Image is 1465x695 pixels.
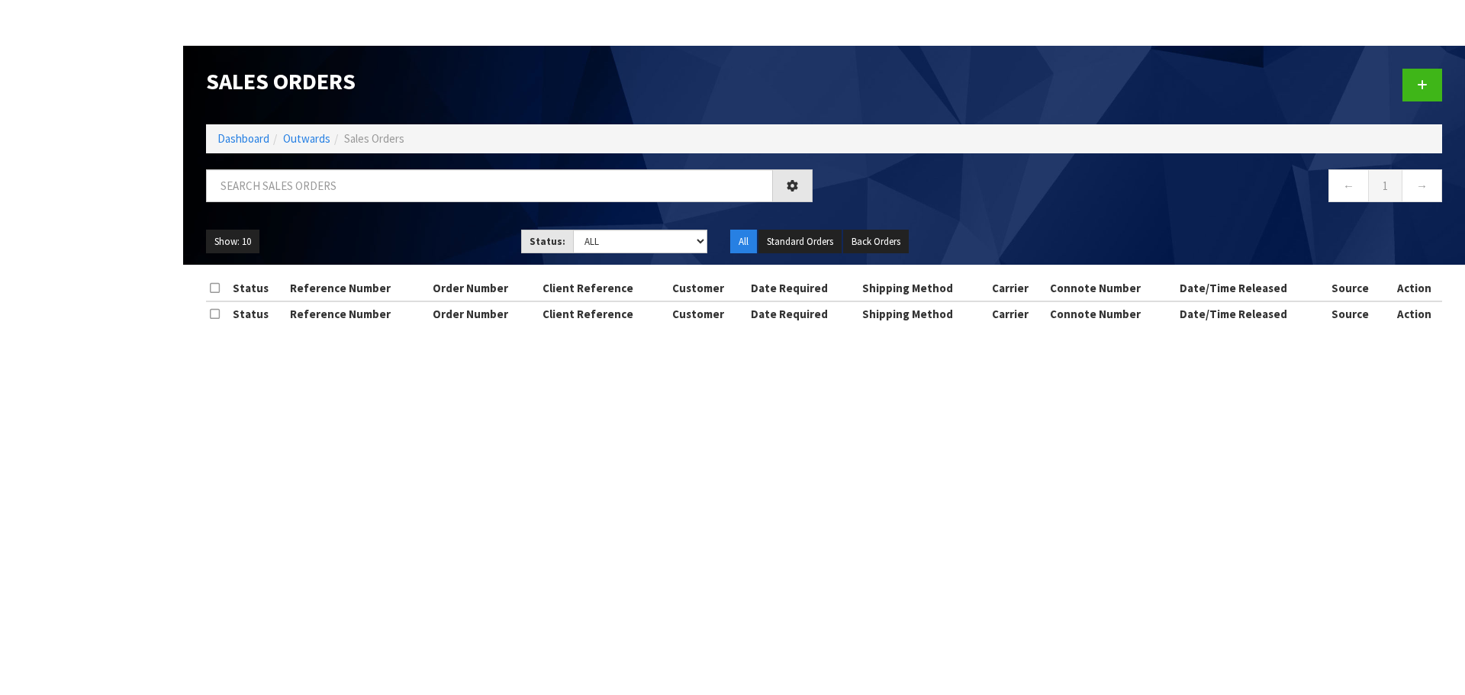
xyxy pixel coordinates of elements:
[988,276,1046,301] th: Carrier
[668,301,747,326] th: Customer
[747,301,858,326] th: Date Required
[286,276,429,301] th: Reference Number
[1386,276,1442,301] th: Action
[206,230,259,254] button: Show: 10
[1328,276,1387,301] th: Source
[747,276,858,301] th: Date Required
[344,131,404,146] span: Sales Orders
[229,276,286,301] th: Status
[539,301,668,326] th: Client Reference
[1176,276,1328,301] th: Date/Time Released
[539,276,668,301] th: Client Reference
[429,276,539,301] th: Order Number
[836,169,1442,207] nav: Page navigation
[206,169,773,202] input: Search sales orders
[1368,169,1402,202] a: 1
[229,301,286,326] th: Status
[858,301,988,326] th: Shipping Method
[1046,276,1176,301] th: Connote Number
[730,230,757,254] button: All
[1328,169,1369,202] a: ←
[217,131,269,146] a: Dashboard
[530,235,565,248] strong: Status:
[1046,301,1176,326] th: Connote Number
[758,230,842,254] button: Standard Orders
[429,301,539,326] th: Order Number
[858,276,988,301] th: Shipping Method
[286,301,429,326] th: Reference Number
[1386,301,1442,326] th: Action
[206,69,813,94] h1: Sales Orders
[1176,301,1328,326] th: Date/Time Released
[668,276,747,301] th: Customer
[283,131,330,146] a: Outwards
[1328,301,1387,326] th: Source
[988,301,1046,326] th: Carrier
[1402,169,1442,202] a: →
[843,230,909,254] button: Back Orders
